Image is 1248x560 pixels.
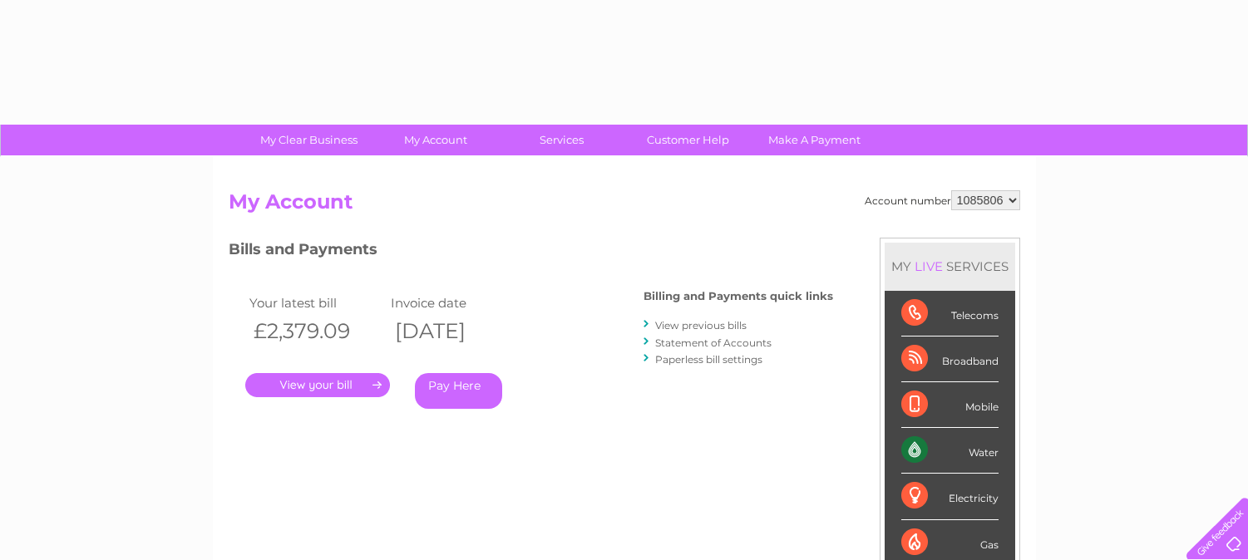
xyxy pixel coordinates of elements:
[493,125,630,155] a: Services
[655,319,747,332] a: View previous bills
[415,373,502,409] a: Pay Here
[901,474,999,519] div: Electricity
[901,291,999,336] div: Telecoms
[387,292,528,314] td: Invoice date
[655,336,772,349] a: Statement of Accounts
[229,238,833,267] h3: Bills and Payments
[387,314,528,348] th: [DATE]
[865,190,1020,210] div: Account number
[245,292,387,314] td: Your latest bill
[644,290,833,302] h4: Billing and Payments quick links
[746,125,883,155] a: Make A Payment
[619,125,757,155] a: Customer Help
[245,314,387,348] th: £2,379.09
[229,190,1020,222] h2: My Account
[885,243,1015,290] div: MY SERVICES
[245,373,390,397] a: .
[367,125,504,155] a: My Account
[240,125,377,155] a: My Clear Business
[901,336,999,382] div: Broadband
[911,258,946,274] div: LIVE
[901,382,999,428] div: Mobile
[655,353,762,366] a: Paperless bill settings
[901,428,999,474] div: Water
